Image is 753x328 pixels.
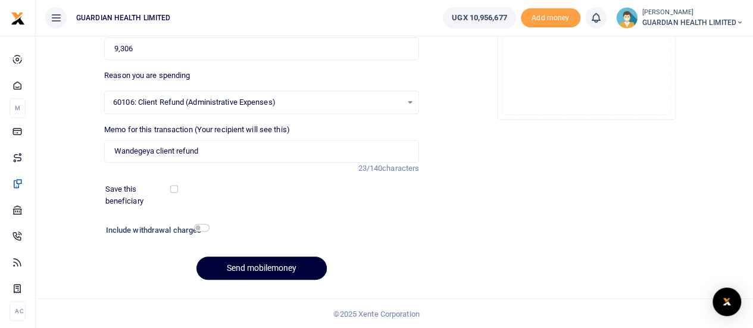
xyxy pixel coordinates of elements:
[438,7,520,29] li: Wallet ballance
[11,13,25,22] a: logo-small logo-large logo-large
[713,288,741,316] div: Open Intercom Messenger
[642,17,743,28] span: GUARDIAN HEALTH LIMITED
[104,140,419,163] input: Enter extra information
[616,7,743,29] a: profile-user [PERSON_NAME] GUARDIAN HEALTH LIMITED
[10,98,26,118] li: M
[521,13,580,21] a: Add money
[443,7,515,29] a: UGX 10,956,677
[104,38,419,60] input: UGX
[104,124,290,136] label: Memo for this transaction (Your recipient will see this)
[71,13,175,23] span: GUARDIAN HEALTH LIMITED
[382,164,419,173] span: characters
[358,164,382,173] span: 23/140
[196,257,327,280] button: Send mobilemoney
[113,96,402,108] span: 60106: Client Refund (Administrative Expenses)
[521,8,580,28] span: Add money
[106,226,204,235] h6: Include withdrawal charges
[104,70,190,82] label: Reason you are spending
[11,11,25,26] img: logo-small
[105,183,173,207] label: Save this beneficiary
[521,8,580,28] li: Toup your wallet
[10,301,26,321] li: Ac
[452,12,507,24] span: UGX 10,956,677
[616,7,638,29] img: profile-user
[642,8,743,18] small: [PERSON_NAME]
